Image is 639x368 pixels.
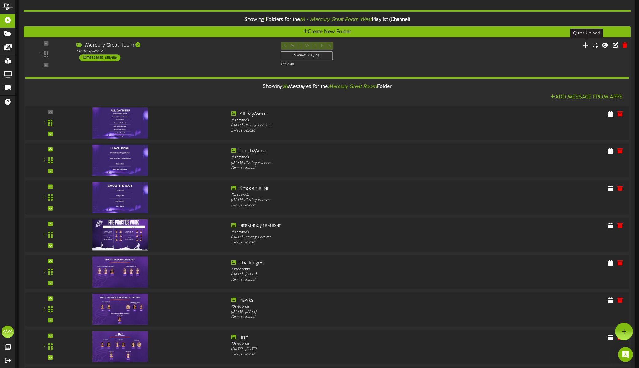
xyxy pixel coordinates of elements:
img: 017fbdee-cb25-48fd-86a0-08feb63379ee.jpg [92,219,148,250]
div: [DATE] - [DATE] [231,309,473,315]
span: 26 [283,84,288,89]
img: dd9045cc-eccd-47cb-bf7e-967a9322a91b.jpg [92,294,148,325]
div: SmoothieBar [231,185,473,192]
div: [DATE] - Playing Forever [231,123,473,128]
div: 6 [43,307,45,312]
div: 15 seconds [231,192,473,197]
div: 10 seconds [231,341,473,347]
span: 1 [264,17,266,22]
div: [DATE] - [DATE] [231,347,473,352]
div: Open Intercom Messenger [618,347,633,362]
div: hawks [231,297,473,304]
div: Direct Upload [231,166,473,171]
div: 15 seconds [231,155,473,160]
button: Add Message From Apps [548,94,624,101]
div: Direct Upload [231,203,473,208]
div: [DATE] - Playing Forever [231,160,473,165]
div: 15 seconds [231,229,473,235]
div: Direct Upload [231,352,473,357]
div: [DATE] - Playing Forever [231,197,473,203]
div: Play All [281,62,425,67]
div: MM [2,326,14,338]
div: Mercury Great Room [76,42,272,49]
i: Mercury Great Room [328,84,377,89]
div: 15 seconds [231,117,473,123]
img: aef53e4f-980d-4a3b-8fe5-62c2d10f43a6.jpg [92,256,148,287]
div: challenges [231,260,473,267]
div: [DATE] - Playing Forever [231,235,473,240]
img: b2b97905-ae1e-4da0-9237-8fa08e6f35f3.jpg [92,331,148,362]
div: 10 messages playing [79,54,121,61]
div: Direct Upload [231,128,473,133]
div: ltmf [231,334,473,341]
div: LunchMenu [231,148,473,155]
img: 6123d0ab-59f8-4096-a594-9bf9876b4496.jpg [92,182,148,213]
button: Create New Folder [24,26,631,38]
div: Landscape ( 16:9 ) [76,49,272,54]
div: Always Playing [281,51,333,60]
div: Direct Upload [231,240,473,245]
div: Showing Folders for the Playlist (Channel) [19,13,635,26]
i: M - Mercury Great Room West [300,17,372,22]
img: 4d7ca8a6-ccec-4485-8374-2c02360ada7a.jpg [92,107,148,138]
img: e7684e0b-9992-4e43-a6eb-bd5dd807fac1.jpg [92,145,148,176]
div: Direct Upload [231,277,473,282]
div: [DATE] - [DATE] [231,272,473,277]
div: Direct Upload [231,315,473,320]
div: 10 seconds [231,267,473,272]
div: AllDayMenu [231,110,473,117]
div: latestandgreatesat [231,222,473,229]
div: 10 seconds [231,304,473,309]
div: Showing Messages for the Folder [21,80,634,93]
